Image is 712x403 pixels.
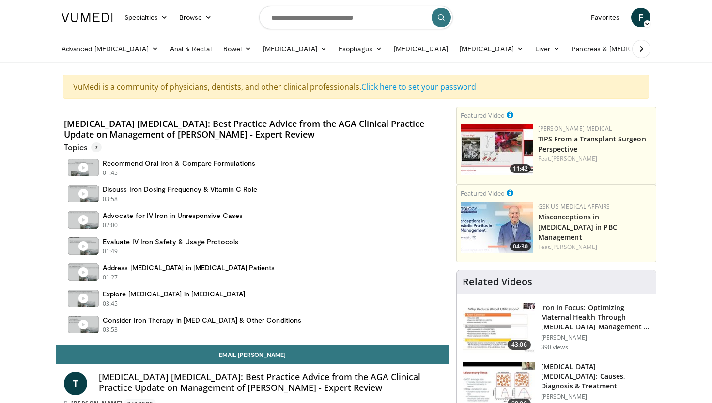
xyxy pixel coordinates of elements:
small: Featured Video [461,189,505,198]
a: Click here to set your password [361,81,476,92]
a: Browse [173,8,218,27]
span: 11:42 [510,164,531,173]
a: [MEDICAL_DATA] [454,39,529,59]
span: 04:30 [510,242,531,251]
p: [PERSON_NAME] [541,334,650,341]
span: 43:06 [508,340,531,350]
h4: Related Videos [463,276,532,288]
div: VuMedi is a community of physicians, dentists, and other clinical professionals. [63,75,649,99]
img: VuMedi Logo [62,13,113,22]
h4: Address [MEDICAL_DATA] in [MEDICAL_DATA] Patients [103,263,275,272]
a: TIPS From a Transplant Surgeon Perspective [538,134,646,154]
span: 7 [91,142,102,152]
p: 03:53 [103,325,118,334]
a: 11:42 [461,124,533,175]
h4: [MEDICAL_DATA] [MEDICAL_DATA]: Best Practice Advice from the AGA Clinical Practice Update on Mana... [99,372,441,393]
a: Anal & Rectal [164,39,217,59]
p: [PERSON_NAME] [541,393,650,401]
div: Feat. [538,155,652,163]
h3: [MEDICAL_DATA] [MEDICAL_DATA]: Causes, Diagnosis & Treatment [541,362,650,391]
a: Esophagus [333,39,388,59]
a: Email [PERSON_NAME] [56,345,449,364]
a: [MEDICAL_DATA] [257,39,333,59]
a: [PERSON_NAME] [551,243,597,251]
p: 01:27 [103,273,118,282]
div: Feat. [538,243,652,251]
h4: [MEDICAL_DATA] [MEDICAL_DATA]: Best Practice Advice from the AGA Clinical Practice Update on Mana... [64,119,441,139]
h4: Advocate for IV Iron in Unresponsive Cases [103,211,243,220]
a: Misconceptions in [MEDICAL_DATA] in PBC Management [538,212,617,242]
a: 04:30 [461,202,533,253]
p: Topics [64,142,102,152]
a: Liver [529,39,566,59]
h4: Consider Iron Therapy in [MEDICAL_DATA] & Other Conditions [103,316,301,325]
a: [PERSON_NAME] [551,155,597,163]
p: 01:45 [103,169,118,177]
p: 390 views [541,343,568,351]
p: 03:58 [103,195,118,203]
img: 4003d3dc-4d84-4588-a4af-bb6b84f49ae6.150x105_q85_crop-smart_upscale.jpg [461,124,533,175]
a: GSK US Medical Affairs [538,202,610,211]
p: 02:00 [103,221,118,230]
a: T [64,372,87,395]
a: Favorites [585,8,625,27]
a: [MEDICAL_DATA] [388,39,454,59]
a: F [631,8,650,27]
input: Search topics, interventions [259,6,453,29]
a: [PERSON_NAME] Medical [538,124,612,133]
small: Featured Video [461,111,505,120]
a: Advanced [MEDICAL_DATA] [56,39,164,59]
img: aa8aa058-1558-4842-8c0c-0d4d7a40e65d.jpg.150x105_q85_crop-smart_upscale.jpg [461,202,533,253]
a: Bowel [217,39,257,59]
p: 03:45 [103,299,118,308]
h3: Iron in Focus: Optimizing Maternal Health Through [MEDICAL_DATA] Management … [541,303,650,332]
h4: Recommend Oral Iron & Compare Formulations [103,159,255,168]
img: d780a250-6d99-47f5-8aa9-2df3fe894382.150x105_q85_crop-smart_upscale.jpg [463,303,535,354]
a: Specialties [119,8,173,27]
h4: Discuss Iron Dosing Frequency & Vitamin C Role [103,185,257,194]
a: 43:06 Iron in Focus: Optimizing Maternal Health Through [MEDICAL_DATA] Management … [PERSON_NAME]... [463,303,650,354]
h4: Evaluate IV Iron Safety & Usage Protocols [103,237,238,246]
a: Pancreas & [MEDICAL_DATA] [566,39,679,59]
p: 01:49 [103,247,118,256]
h4: Explore [MEDICAL_DATA] in [MEDICAL_DATA] [103,290,245,298]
